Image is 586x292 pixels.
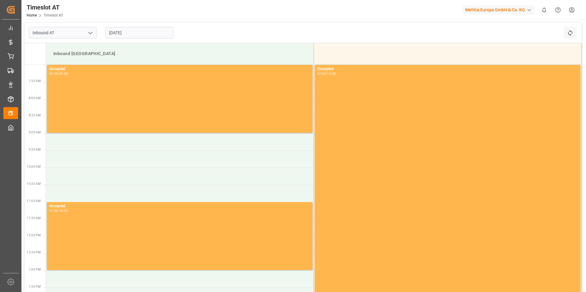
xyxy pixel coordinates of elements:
span: 7:30 AM [29,79,41,83]
span: 8:00 AM [29,96,41,100]
div: 09:00 [59,72,68,75]
div: Inbound [GEOGRAPHIC_DATA] [51,48,309,59]
button: open menu [86,28,95,38]
div: Occupied [317,66,578,72]
span: 12:00 PM [27,234,41,237]
div: - [58,209,59,212]
span: 12:30 PM [27,251,41,254]
div: 07:00 [317,72,326,75]
span: 9:30 AM [29,148,41,151]
span: 11:30 AM [27,216,41,220]
input: DD.MM.YYYY [105,27,173,39]
span: 1:30 PM [29,285,41,288]
span: 8:30 AM [29,114,41,117]
span: 9:00 AM [29,131,41,134]
span: 10:30 AM [27,182,41,185]
div: Occupied [49,203,310,209]
span: 1:00 PM [29,268,41,271]
div: Timeslot AT [27,3,63,12]
div: - [58,72,59,75]
div: 13:00 [59,209,68,212]
div: 11:00 [49,209,58,212]
span: 11:00 AM [27,199,41,203]
button: show 0 new notifications [537,3,551,17]
div: 15:30 [327,72,336,75]
div: Occupied [49,66,310,72]
span: 10:00 AM [27,165,41,168]
div: - [326,72,327,75]
div: 07:00 [49,72,58,75]
button: Melitta Europa GmbH & Co. KG [463,4,537,16]
a: Home [27,13,37,17]
button: Help Center [551,3,565,17]
div: Melitta Europa GmbH & Co. KG [463,6,535,14]
input: Type to search/select [29,27,97,39]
